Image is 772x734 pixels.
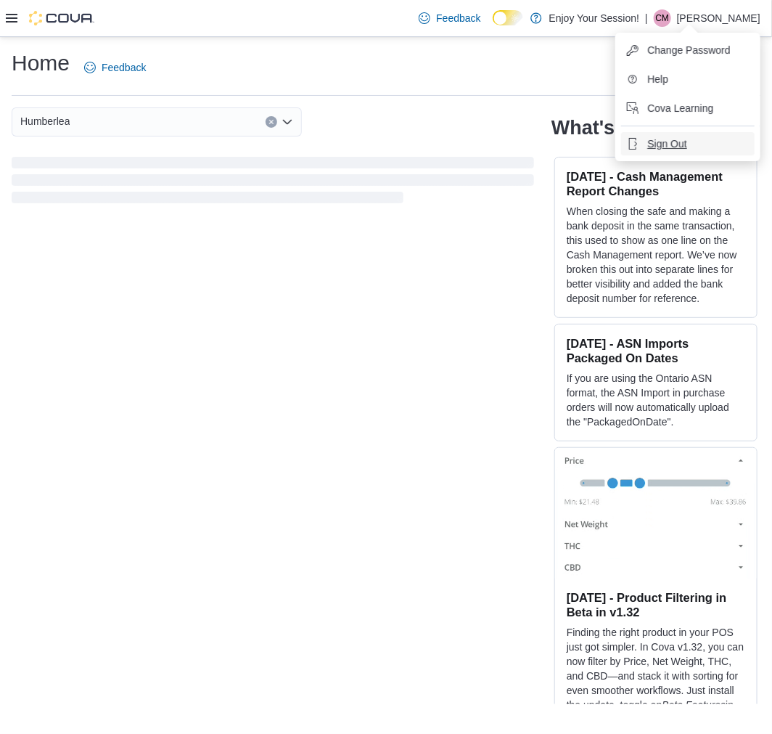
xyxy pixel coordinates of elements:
[621,97,755,120] button: Cova Learning
[567,371,745,429] p: If you are using the Ontario ASN format, the ASN Import in purchase orders will now automatically...
[20,113,70,130] span: Humberlea
[567,590,745,619] h3: [DATE] - Product Filtering in Beta in v1.32
[647,136,686,151] span: Sign Out
[567,336,745,365] h3: [DATE] - ASN Imports Packaged On Dates
[549,9,640,27] p: Enjoy Your Session!
[12,160,534,206] span: Loading
[266,116,277,128] button: Clear input
[493,25,493,26] span: Dark Mode
[551,116,658,139] h2: What's new
[662,699,726,711] em: Beta Features
[493,10,523,25] input: Dark Mode
[647,43,730,57] span: Change Password
[621,132,755,155] button: Sign Out
[78,53,152,82] a: Feedback
[677,9,760,27] p: [PERSON_NAME]
[654,9,671,27] div: Carolina Manci Calderon
[413,4,486,33] a: Feedback
[567,169,745,198] h3: [DATE] - Cash Management Report Changes
[12,49,70,78] h1: Home
[282,116,293,128] button: Open list of options
[436,11,480,25] span: Feedback
[656,9,670,27] span: CM
[647,101,713,115] span: Cova Learning
[621,38,755,62] button: Change Password
[645,9,648,27] p: |
[621,68,755,91] button: Help
[102,60,146,75] span: Feedback
[567,204,745,306] p: When closing the safe and making a bank deposit in the same transaction, this used to show as one...
[29,11,94,25] img: Cova
[647,72,668,86] span: Help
